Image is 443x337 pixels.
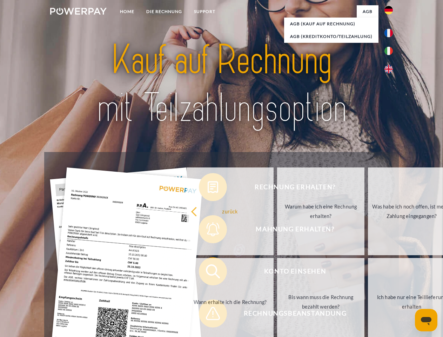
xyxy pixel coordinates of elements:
img: it [384,47,393,55]
img: title-powerpay_de.svg [67,34,376,134]
a: DIE RECHNUNG [140,5,188,18]
img: fr [384,29,393,37]
a: Home [114,5,140,18]
a: AGB (Kauf auf Rechnung) [284,18,378,30]
a: agb [357,5,378,18]
div: Warum habe ich eine Rechnung erhalten? [281,202,360,221]
iframe: Schaltfläche zum Öffnen des Messaging-Fensters [415,309,437,331]
img: en [384,65,393,73]
img: de [384,6,393,14]
a: AGB (Kreditkonto/Teilzahlung) [284,30,378,43]
div: Bis wann muss die Rechnung bezahlt werden? [281,292,360,311]
div: Wann erhalte ich die Rechnung? [191,297,270,306]
div: zurück [191,206,270,216]
img: logo-powerpay-white.svg [50,8,107,15]
a: SUPPORT [188,5,221,18]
